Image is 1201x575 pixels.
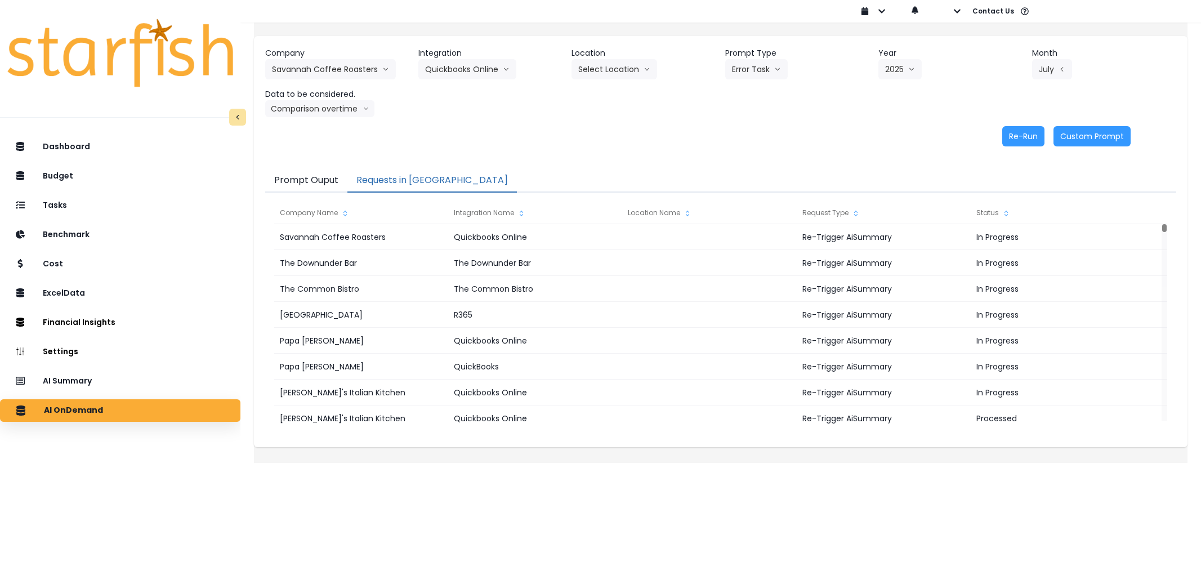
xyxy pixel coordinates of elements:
[448,276,622,302] div: The Common Bistro
[851,209,860,218] svg: sort
[43,200,67,210] p: Tasks
[274,302,448,328] div: [GEOGRAPHIC_DATA]
[971,250,1144,276] div: In Progress
[265,88,409,100] header: Data to be considered.
[363,103,369,114] svg: arrow down line
[448,224,622,250] div: Quickbooks Online
[1032,59,1072,79] button: Julyarrow left line
[503,64,510,75] svg: arrow down line
[971,328,1144,354] div: In Progress
[572,59,657,79] button: Select Locationarrow down line
[43,259,63,269] p: Cost
[971,405,1144,431] div: Processed
[797,405,970,431] div: Re-Trigger AiSummary
[878,47,1023,59] header: Year
[274,354,448,380] div: Papa [PERSON_NAME]
[274,250,448,276] div: The Downunder Bar
[971,354,1144,380] div: In Progress
[274,380,448,405] div: [PERSON_NAME]'s Italian Kitchen
[572,47,716,59] header: Location
[971,276,1144,302] div: In Progress
[418,47,562,59] header: Integration
[274,276,448,302] div: The Common Bistro
[341,209,350,218] svg: sort
[797,354,970,380] div: Re-Trigger AiSummary
[517,209,526,218] svg: sort
[265,47,409,59] header: Company
[43,230,90,239] p: Benchmark
[797,328,970,354] div: Re-Trigger AiSummary
[797,302,970,328] div: Re-Trigger AiSummary
[448,202,622,224] div: Integration Name
[908,64,915,75] svg: arrow down line
[448,302,622,328] div: R365
[878,59,922,79] button: 2025arrow down line
[1002,126,1044,146] button: Re-Run
[448,405,622,431] div: Quickbooks Online
[1002,209,1011,218] svg: sort
[1059,64,1065,75] svg: arrow left line
[774,64,781,75] svg: arrow down line
[1053,126,1131,146] button: Custom Prompt
[448,250,622,276] div: The Downunder Bar
[725,47,869,59] header: Prompt Type
[797,276,970,302] div: Re-Trigger AiSummary
[274,328,448,354] div: Papa [PERSON_NAME]
[797,202,970,224] div: Request Type
[971,224,1144,250] div: In Progress
[44,405,103,416] p: AI OnDemand
[43,376,92,386] p: AI Summary
[418,59,516,79] button: Quickbooks Onlinearrow down line
[265,100,374,117] button: Comparison overtimearrow down line
[725,59,788,79] button: Error Taskarrow down line
[644,64,650,75] svg: arrow down line
[347,169,517,193] button: Requests in [GEOGRAPHIC_DATA]
[797,224,970,250] div: Re-Trigger AiSummary
[274,224,448,250] div: Savannah Coffee Roasters
[265,169,347,193] button: Prompt Ouput
[265,59,396,79] button: Savannah Coffee Roastersarrow down line
[1032,47,1176,59] header: Month
[448,380,622,405] div: Quickbooks Online
[797,380,970,405] div: Re-Trigger AiSummary
[971,302,1144,328] div: In Progress
[683,209,692,218] svg: sort
[622,202,796,224] div: Location Name
[274,202,448,224] div: Company Name
[274,405,448,431] div: [PERSON_NAME]'s Italian Kitchen
[43,142,90,151] p: Dashboard
[448,354,622,380] div: QuickBooks
[448,328,622,354] div: Quickbooks Online
[797,250,970,276] div: Re-Trigger AiSummary
[971,202,1144,224] div: Status
[43,171,73,181] p: Budget
[43,288,85,298] p: ExcelData
[971,380,1144,405] div: In Progress
[382,64,389,75] svg: arrow down line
